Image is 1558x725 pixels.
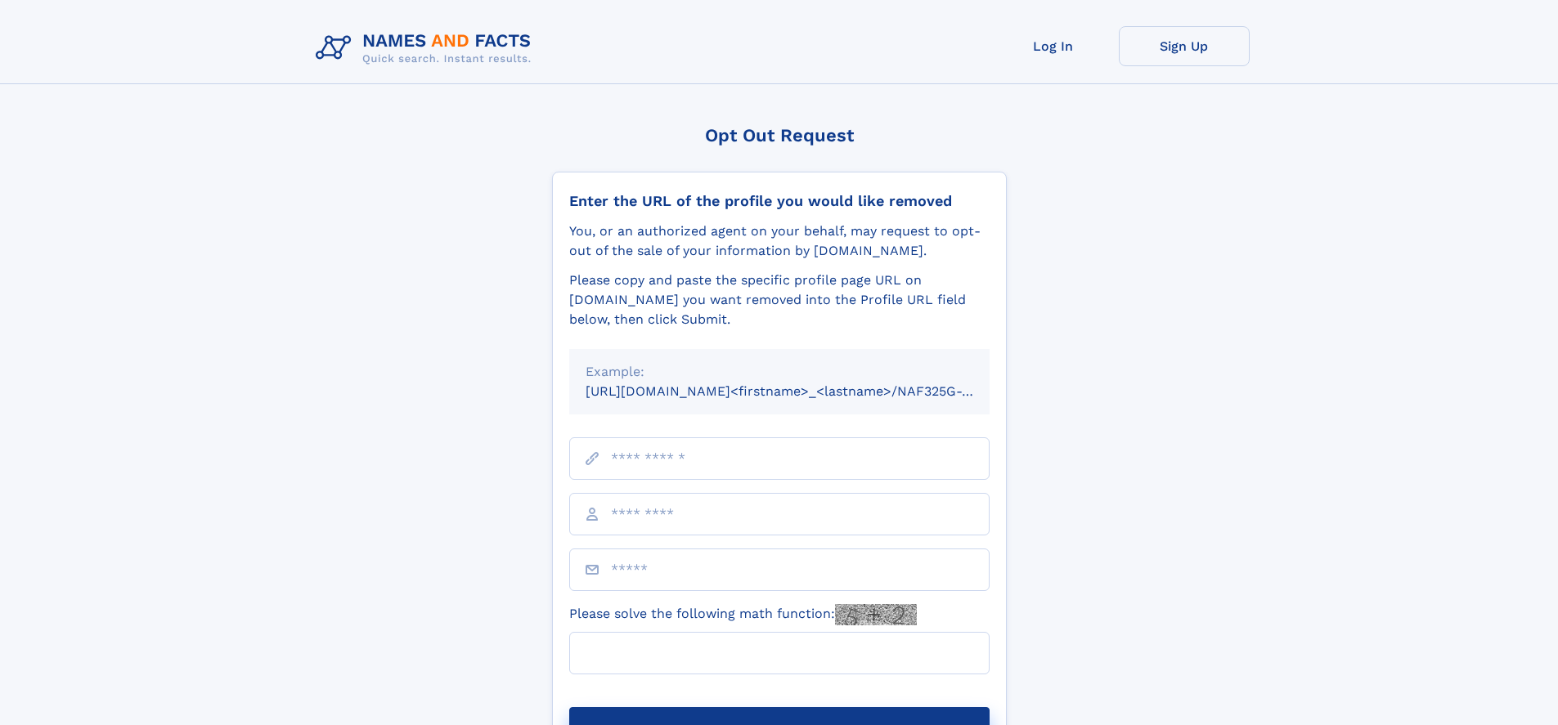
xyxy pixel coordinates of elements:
[552,125,1007,145] div: Opt Out Request
[569,192,990,210] div: Enter the URL of the profile you would like removed
[569,222,990,261] div: You, or an authorized agent on your behalf, may request to opt-out of the sale of your informatio...
[1119,26,1250,66] a: Sign Up
[988,26,1119,66] a: Log In
[586,383,1021,399] small: [URL][DOMAIN_NAME]<firstname>_<lastname>/NAF325G-xxxxxxxx
[569,271,990,329] div: Please copy and paste the specific profile page URL on [DOMAIN_NAME] you want removed into the Pr...
[586,362,973,382] div: Example:
[309,26,545,70] img: Logo Names and Facts
[569,604,917,625] label: Please solve the following math function:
